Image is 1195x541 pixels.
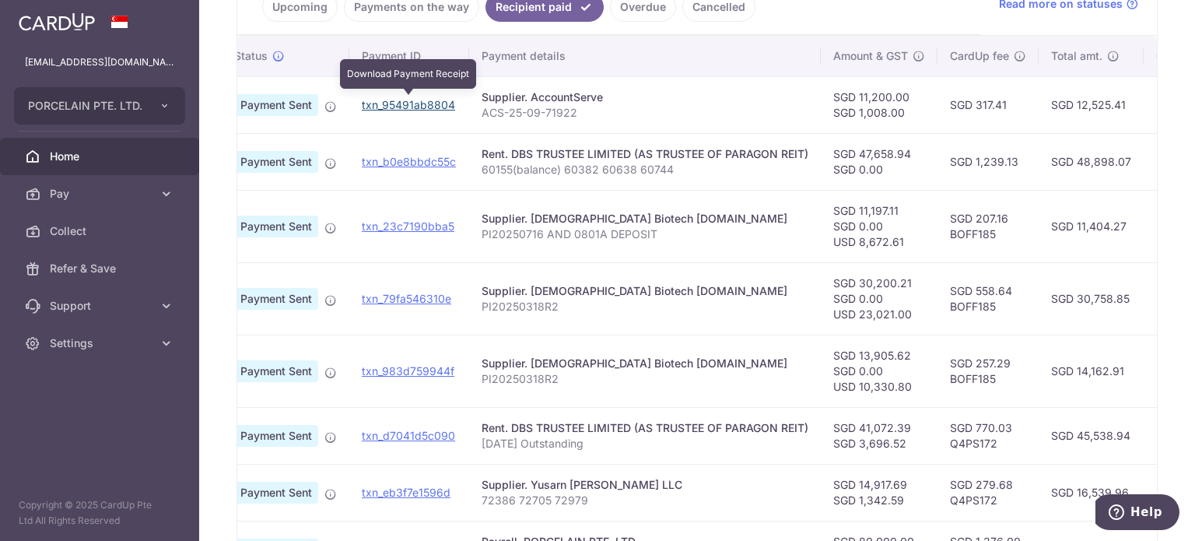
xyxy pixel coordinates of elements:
[50,186,152,202] span: Pay
[482,420,808,436] div: Rent. DBS TRUSTEE LIMITED (AS TRUSTEE OF PARAGON REIT)
[937,133,1039,190] td: SGD 1,239.13
[482,211,808,227] div: Supplier. [DEMOGRAPHIC_DATA] Biotech [DOMAIN_NAME]
[234,360,318,382] span: Payment Sent
[362,292,451,305] a: txn_79fa546310e
[821,76,937,133] td: SGD 11,200.00 SGD 1,008.00
[937,190,1039,262] td: SGD 207.16 BOFF185
[1051,48,1102,64] span: Total amt.
[234,94,318,116] span: Payment Sent
[50,261,152,276] span: Refer & Save
[937,407,1039,464] td: SGD 770.03 Q4PS172
[821,262,937,335] td: SGD 30,200.21 SGD 0.00 USD 23,021.00
[349,36,469,76] th: Payment ID
[482,227,808,242] p: PI20250716 AND 0801A DEPOSIT
[1039,464,1144,521] td: SGD 16,539.96
[482,477,808,493] div: Supplier. Yusarn [PERSON_NAME] LLC
[1039,76,1144,133] td: SGD 12,525.41
[482,371,808,387] p: PI20250318R2
[1095,494,1179,533] iframe: Opens a widget where you can find more information
[833,48,908,64] span: Amount & GST
[362,364,454,378] a: txn_983d759944f
[821,335,937,407] td: SGD 13,905.62 SGD 0.00 USD 10,330.80
[821,133,937,190] td: SGD 47,658.94 SGD 0.00
[14,87,185,125] button: PORCELAIN PTE. LTD.
[28,98,143,114] span: PORCELAIN PTE. LTD.
[1039,407,1144,464] td: SGD 45,538.94
[937,464,1039,521] td: SGD 279.68 Q4PS172
[50,335,152,351] span: Settings
[482,146,808,162] div: Rent. DBS TRUSTEE LIMITED (AS TRUSTEE OF PARAGON REIT)
[50,223,152,239] span: Collect
[482,283,808,299] div: Supplier. [DEMOGRAPHIC_DATA] Biotech [DOMAIN_NAME]
[362,98,455,111] a: txn_95491ab8804
[362,155,456,168] a: txn_b0e8bbdc55c
[937,76,1039,133] td: SGD 317.41
[25,54,174,70] p: [EMAIL_ADDRESS][DOMAIN_NAME]
[362,429,455,442] a: txn_d7041d5c090
[482,493,808,508] p: 72386 72705 72979
[482,105,808,121] p: ACS-25-09-71922
[234,288,318,310] span: Payment Sent
[482,356,808,371] div: Supplier. [DEMOGRAPHIC_DATA] Biotech [DOMAIN_NAME]
[1039,335,1144,407] td: SGD 14,162.91
[469,36,821,76] th: Payment details
[50,149,152,164] span: Home
[482,162,808,177] p: 60155(balance) 60382 60638 60744
[1039,190,1144,262] td: SGD 11,404.27
[1039,133,1144,190] td: SGD 48,898.07
[19,12,95,31] img: CardUp
[937,262,1039,335] td: SGD 558.64 BOFF185
[482,299,808,314] p: PI20250318R2
[362,486,450,499] a: txn_eb3f7e1596d
[234,425,318,447] span: Payment Sent
[937,335,1039,407] td: SGD 257.29 BOFF185
[340,59,476,89] div: Download Payment Receipt
[482,90,808,105] div: Supplier. AccountServe
[821,464,937,521] td: SGD 14,917.69 SGD 1,342.59
[362,220,454,233] a: txn_23c7190bba5
[234,216,318,237] span: Payment Sent
[50,298,152,314] span: Support
[234,151,318,173] span: Payment Sent
[950,48,1009,64] span: CardUp fee
[234,482,318,504] span: Payment Sent
[821,190,937,262] td: SGD 11,197.11 SGD 0.00 USD 8,672.61
[482,436,808,451] p: [DATE] Outstanding
[1039,262,1144,335] td: SGD 30,758.85
[821,407,937,464] td: SGD 41,072.39 SGD 3,696.52
[234,48,268,64] span: Status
